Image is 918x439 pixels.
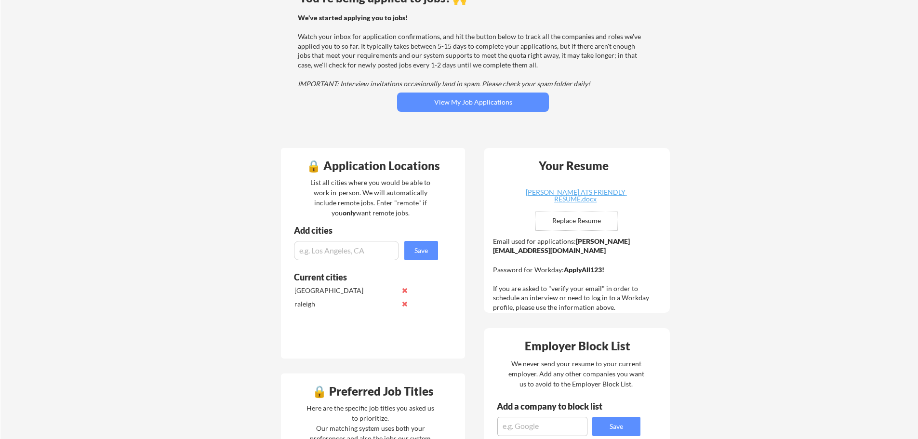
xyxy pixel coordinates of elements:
strong: [PERSON_NAME][EMAIL_ADDRESS][DOMAIN_NAME] [493,237,630,255]
div: We never send your resume to your current employer. Add any other companies you want us to avoid ... [507,359,645,389]
strong: ApplyAll123! [564,266,604,274]
div: 🔒 Preferred Job Titles [283,386,463,397]
input: e.g. Los Angeles, CA [294,241,399,260]
em: IMPORTANT: Interview invitations occasionally land in spam. Please check your spam folder daily! [298,80,590,88]
div: Employer Block List [488,340,667,352]
div: Add cities [294,226,440,235]
div: Current cities [294,273,427,281]
div: [GEOGRAPHIC_DATA] [294,286,396,295]
button: Save [592,417,640,436]
strong: We've started applying you to jobs! [298,13,408,22]
div: Your Resume [526,160,621,172]
button: Save [404,241,438,260]
div: Email used for applications: Password for Workday: If you are asked to "verify your email" in ord... [493,237,663,312]
div: Watch your inbox for application confirmations, and hit the button below to track all the compani... [298,13,645,89]
div: List all cities where you would be able to work in-person. We will automatically include remote j... [304,177,437,218]
div: Add a company to block list [497,402,617,411]
div: 🔒 Application Locations [283,160,463,172]
div: raleigh [294,299,396,309]
div: [PERSON_NAME] ATS FRIENDLY RESUME.docx [518,189,633,202]
a: [PERSON_NAME] ATS FRIENDLY RESUME.docx [518,189,633,204]
strong: only [343,209,356,217]
button: View My Job Applications [397,93,549,112]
